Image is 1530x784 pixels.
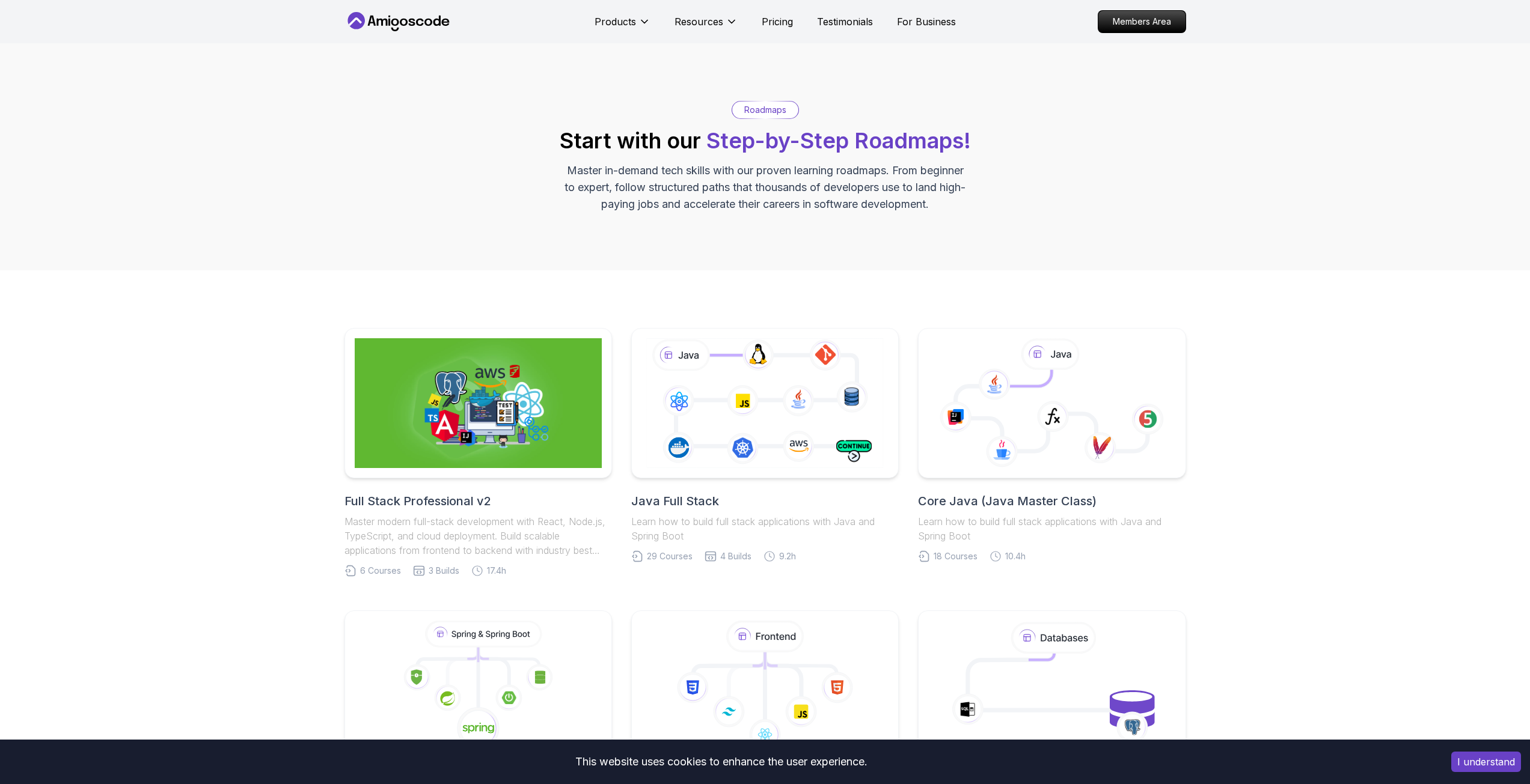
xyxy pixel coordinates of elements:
[1098,10,1186,33] a: Members Area
[675,14,723,29] p: Resources
[918,328,1186,562] a: Core Java (Java Master Class)Learn how to build full stack applications with Java and Spring Boot...
[429,565,459,577] span: 3 Builds
[744,104,786,116] p: Roadmaps
[918,493,1186,509] h2: Core Java (Java Master Class)
[487,565,506,577] span: 17.4h
[631,493,899,509] h2: Java Full Stack
[563,162,967,213] p: Master in-demand tech skills with our proven learning roadmaps. From beginner to expert, follow s...
[817,14,873,29] a: Testimonials
[706,127,971,154] span: Step-by-Step Roadmaps!
[1451,752,1521,772] button: Accept cookies
[647,550,693,562] span: 29 Courses
[360,565,401,577] span: 6 Courses
[918,514,1186,543] p: Learn how to build full stack applications with Java and Spring Boot
[560,129,971,153] h2: Start with our
[631,514,899,543] p: Learn how to build full stack applications with Java and Spring Boot
[355,338,602,468] img: Full Stack Professional v2
[1098,11,1186,32] p: Members Area
[631,328,899,562] a: Java Full StackLearn how to build full stack applications with Java and Spring Boot29 Courses4 Bu...
[1005,550,1026,562] span: 10.4h
[9,749,1433,775] div: This website uses cookies to enhance the user experience.
[762,14,793,29] a: Pricing
[934,550,978,562] span: 18 Courses
[675,14,738,38] button: Resources
[344,328,612,577] a: Full Stack Professional v2Full Stack Professional v2Master modern full-stack development with Rea...
[720,550,751,562] span: 4 Builds
[897,14,956,29] a: For Business
[344,514,612,558] p: Master modern full-stack development with React, Node.js, TypeScript, and cloud deployment. Build...
[779,550,796,562] span: 9.2h
[344,493,612,509] h2: Full Stack Professional v2
[595,14,650,38] button: Products
[595,14,636,29] p: Products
